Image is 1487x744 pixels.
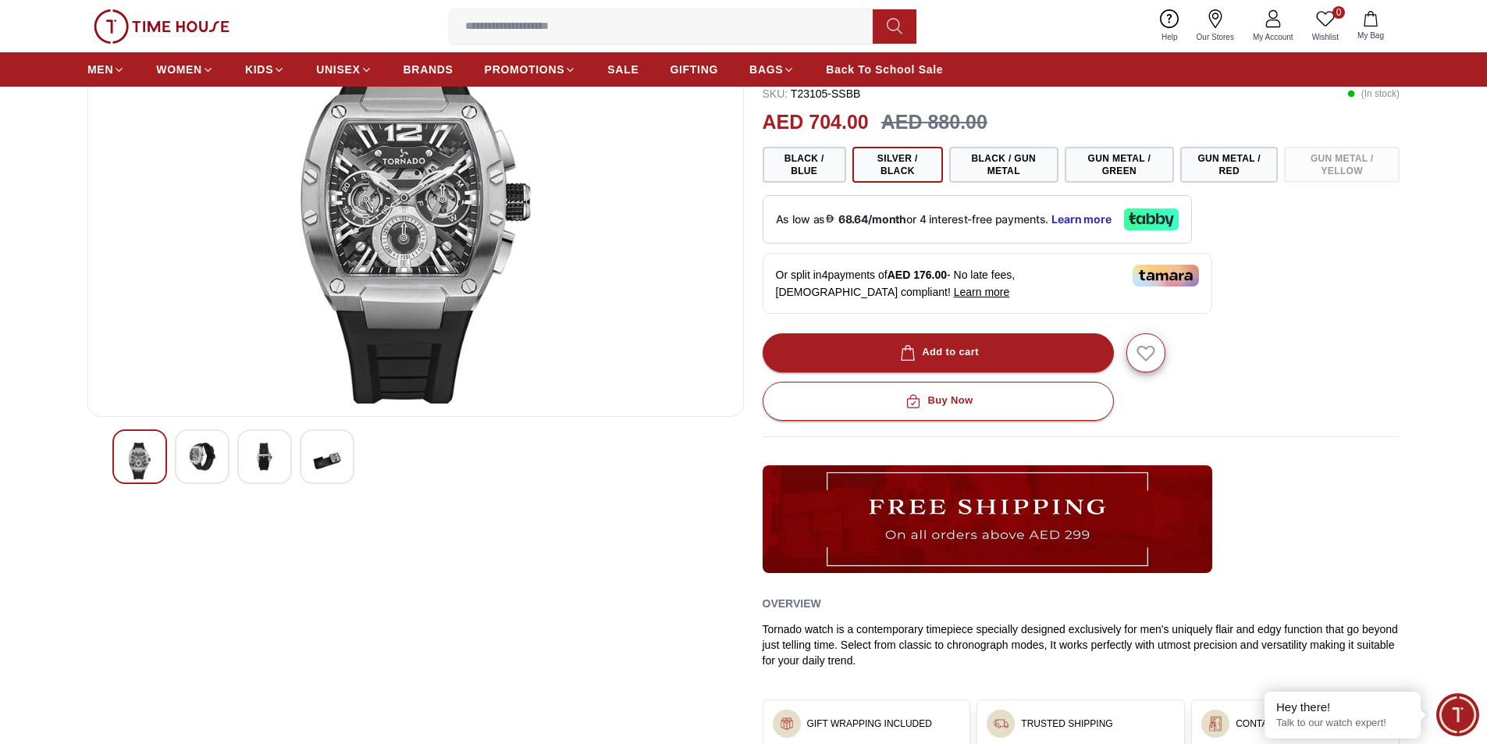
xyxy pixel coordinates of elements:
[763,333,1114,372] button: Add to cart
[1155,31,1184,43] span: Help
[763,147,846,183] button: Black / Blue
[607,55,639,84] a: SALE
[826,62,943,77] span: Back To School Sale
[826,55,943,84] a: Back To School Sale
[404,62,454,77] span: BRANDS
[763,86,861,101] p: T23105-SSBB
[888,269,947,281] span: AED 176.00
[902,392,973,410] div: Buy Now
[188,443,216,471] img: Tornado Xenith Multifuction Men's Blue Dial Multi Function Watch - T23105-BSNNK
[881,108,987,137] h3: AED 880.00
[779,716,795,732] img: ...
[1332,6,1345,19] span: 0
[763,465,1212,573] img: ...
[87,62,113,77] span: MEN
[763,382,1114,421] button: Buy Now
[245,55,285,84] a: KIDS
[954,286,1010,298] span: Learn more
[993,716,1009,732] img: ...
[1021,717,1112,730] h3: TRUSTED SHIPPING
[316,62,360,77] span: UNISEX
[1436,693,1479,736] div: Chat Widget
[313,443,341,479] img: Tornado Xenith Multifuction Men's Blue Dial Multi Function Watch - T23105-BSNNK
[1276,717,1409,730] p: Talk to our watch expert!
[607,62,639,77] span: SALE
[949,147,1058,183] button: Black / Gun Metal
[245,62,273,77] span: KIDS
[763,253,1212,314] div: Or split in 4 payments of - No late fees, [DEMOGRAPHIC_DATA] compliant!
[485,55,577,84] a: PROMOTIONS
[404,55,454,84] a: BRANDS
[316,55,372,84] a: UNISEX
[763,621,1400,668] div: Tornado watch is a contemporary timepiece specially designed exclusively for men's uniquely flair...
[807,717,932,730] h3: GIFT WRAPPING INCLUDED
[852,147,943,183] button: Silver / Black
[749,62,783,77] span: BAGS
[897,344,979,361] div: Add to cart
[763,87,788,100] span: SKU :
[1348,8,1393,44] button: My Bag
[156,62,202,77] span: WOMEN
[1236,717,1353,730] h3: CONTACTLESS DELIVERY
[749,55,795,84] a: BAGS
[1187,6,1243,46] a: Our Stores
[1306,31,1345,43] span: Wishlist
[1347,86,1400,101] p: ( In stock )
[1276,700,1409,715] div: Hey there!
[101,29,731,404] img: Tornado Xenith Multifuction Men's Blue Dial Multi Function Watch - T23105-BSNNK
[94,9,229,44] img: ...
[1065,147,1174,183] button: Gun Metal / Green
[1351,30,1390,41] span: My Bag
[126,443,154,479] img: Tornado Xenith Multifuction Men's Blue Dial Multi Function Watch - T23105-BSNNK
[485,62,565,77] span: PROMOTIONS
[1133,265,1199,287] img: Tamara
[670,55,718,84] a: GIFTING
[1190,31,1240,43] span: Our Stores
[156,55,214,84] a: WOMEN
[670,62,718,77] span: GIFTING
[87,55,125,84] a: MEN
[763,108,869,137] h2: AED 704.00
[763,592,821,615] h2: Overview
[251,443,279,471] img: Tornado Xenith Multifuction Men's Blue Dial Multi Function Watch - T23105-BSNNK
[1303,6,1348,46] a: 0Wishlist
[1208,716,1223,732] img: ...
[1180,147,1278,183] button: Gun Metal / Red
[1247,31,1300,43] span: My Account
[1152,6,1187,46] a: Help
